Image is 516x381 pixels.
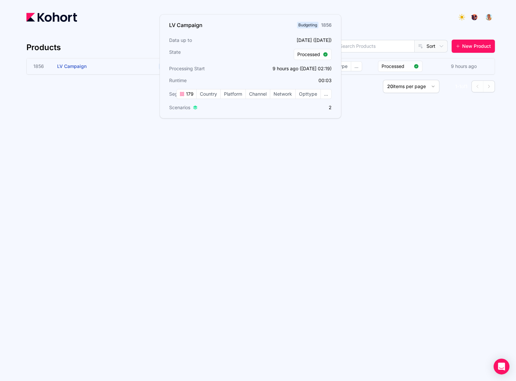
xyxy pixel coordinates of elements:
[33,63,49,70] span: 1856
[252,65,332,72] p: 9 hours ago ([DATE] 02:19)
[26,42,61,53] h4: Products
[297,22,318,28] span: Budgeting
[169,91,191,97] span: Segments
[457,83,459,89] span: -
[318,78,332,83] app-duration-counter: 00:03
[382,63,411,70] span: Processed
[459,83,461,89] span: 1
[169,104,190,111] span: Scenarios
[383,80,439,93] button: 20items per page
[461,83,465,89] span: of
[452,40,495,53] button: New Product
[169,77,248,84] h3: Runtime
[252,37,332,44] p: [DATE] ([DATE])
[169,65,248,72] h3: Processing Start
[351,62,362,71] span: ...
[246,89,270,99] span: Channel
[393,83,426,89] span: items per page
[465,83,467,89] span: 1
[169,37,248,44] h3: Data up to
[321,22,332,28] div: 1856
[321,89,331,99] span: ...
[197,89,220,99] span: Country
[169,21,203,29] h3: LV Campaign
[296,89,320,99] span: Opttype
[26,13,77,22] img: Kohort logo
[185,91,194,97] span: 179
[450,62,478,71] div: 9 hours ago
[159,63,180,70] span: Budgeting
[471,14,478,20] img: logo_TreesPlease_20230726120307121221.png
[169,49,248,60] h3: State
[494,359,509,374] div: Open Intercom Messenger
[297,51,320,58] span: Processed
[328,40,414,52] input: Search Products
[270,89,295,99] span: Network
[387,83,393,89] span: 20
[455,83,457,89] span: 1
[221,89,245,99] span: Platform
[462,43,491,49] span: New Product
[57,63,87,69] span: LV Campaign
[426,43,435,49] span: Sort
[252,104,332,111] p: 2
